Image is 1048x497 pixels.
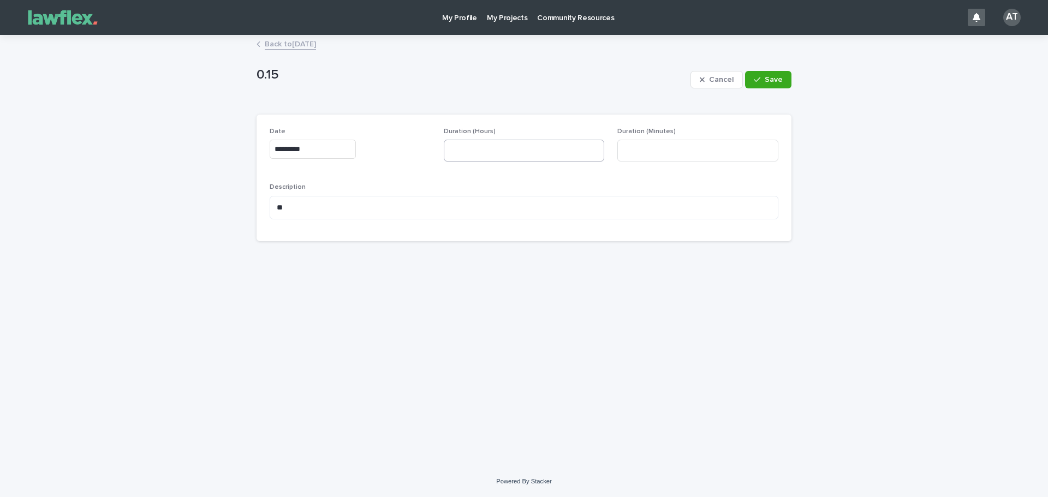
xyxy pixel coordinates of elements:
span: Duration (Minutes) [617,128,676,135]
button: Cancel [690,71,743,88]
span: Duration (Hours) [444,128,496,135]
div: AT [1003,9,1021,26]
button: Save [745,71,791,88]
a: Powered By Stacker [496,478,551,484]
span: Date [270,128,285,135]
span: Save [765,76,783,83]
p: 0.15 [257,67,686,83]
span: Description [270,184,306,190]
img: Gnvw4qrBSHOAfo8VMhG6 [22,7,104,28]
a: Back to[DATE] [265,37,316,50]
span: Cancel [709,76,734,83]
